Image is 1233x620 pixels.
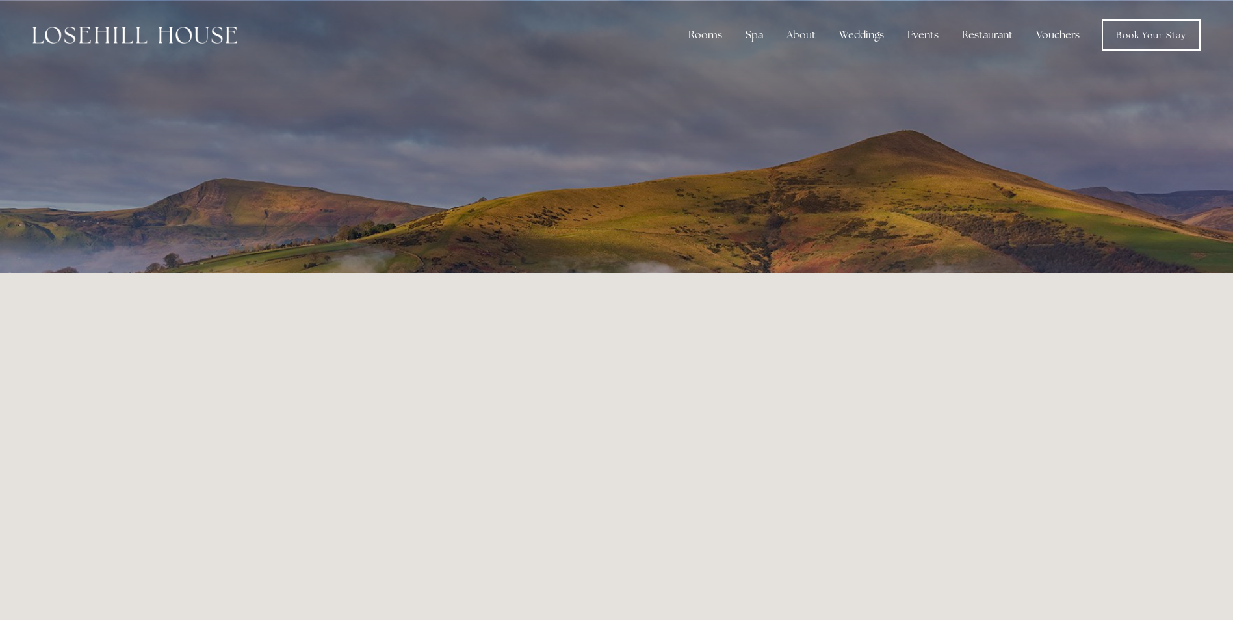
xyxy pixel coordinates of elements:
[829,22,894,48] div: Weddings
[1102,19,1201,51] a: Book Your Stay
[897,22,949,48] div: Events
[735,22,773,48] div: Spa
[952,22,1023,48] div: Restaurant
[32,27,237,44] img: Losehill House
[776,22,826,48] div: About
[1026,22,1090,48] a: Vouchers
[678,22,733,48] div: Rooms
